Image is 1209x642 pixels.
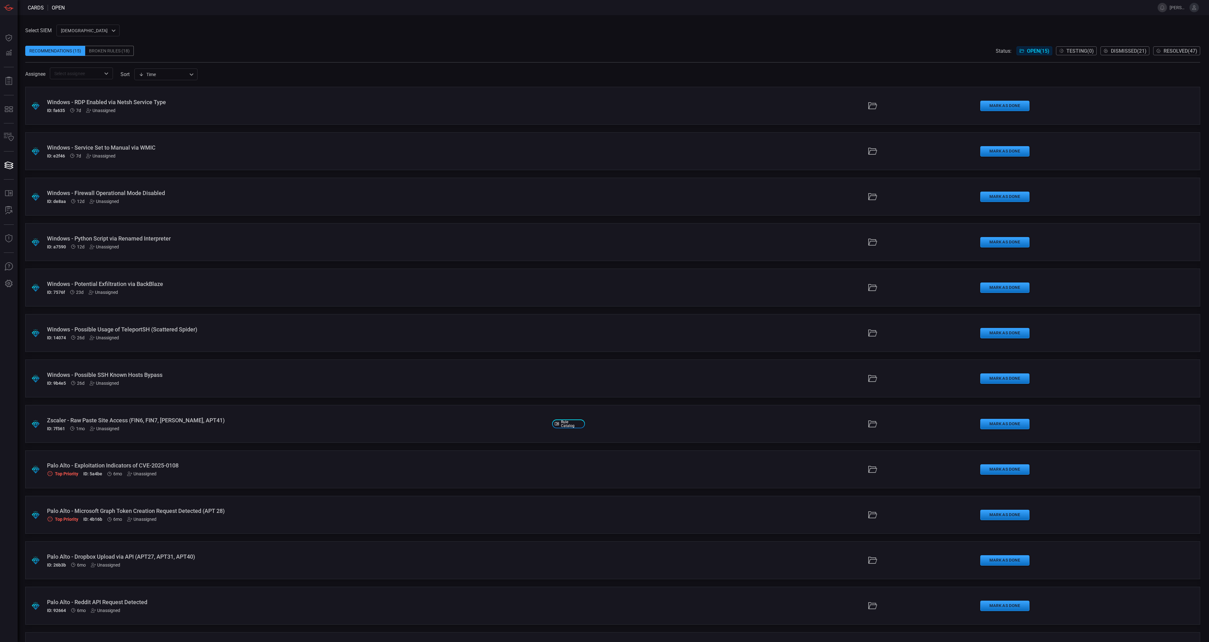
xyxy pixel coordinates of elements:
span: Apr 01, 2025 3:02 AM [77,562,86,568]
h5: ID: 92664 [47,608,66,613]
button: Ask Us A Question [1,259,16,274]
span: Sep 01, 2025 4:32 AM [76,426,85,431]
div: Unassigned [127,517,156,522]
div: Windows - Possible Usage of TeleportSH (Scattered Spider) [47,326,547,333]
div: Broken Rules (18) [85,46,134,56]
span: Sep 25, 2025 12:58 AM [77,244,85,249]
span: Sep 29, 2025 7:08 AM [76,153,81,158]
button: Mark as Done [980,555,1029,566]
button: Mark as Done [980,237,1029,247]
span: Apr 15, 2025 7:04 AM [113,471,122,476]
span: Rule Catalog [561,420,582,428]
div: Unassigned [127,471,156,476]
button: Detections [1,45,16,61]
span: Sep 25, 2025 12:58 AM [77,199,85,204]
button: Mark as Done [980,146,1029,157]
div: Unassigned [91,562,120,568]
div: Time [139,71,187,78]
div: Unassigned [89,290,118,295]
div: Unassigned [90,335,119,340]
h5: ID: 9b4e5 [47,381,66,386]
span: Sep 29, 2025 7:08 AM [76,108,81,113]
button: Preferences [1,276,16,291]
div: Palo Alto - Dropbox Upload via API (APT27, APT31, APT40) [47,553,547,560]
h5: ID: 5a4be [83,471,102,477]
div: Palo Alto - Exploitation Indicators of CVE-2025-0108 [47,462,547,469]
div: Unassigned [90,381,119,386]
button: Mark as Done [980,192,1029,202]
button: Resolved(47) [1153,46,1200,55]
span: Assignee [25,71,45,77]
button: MITRE - Detection Posture [1,102,16,117]
div: Unassigned [90,199,119,204]
span: Mar 26, 2025 2:03 AM [77,608,86,613]
button: Threat Intelligence [1,231,16,246]
button: Mark as Done [980,373,1029,384]
span: Open ( 15 ) [1027,48,1049,54]
button: Cards [1,158,16,173]
button: Mark as Done [980,282,1029,293]
button: Reports [1,74,16,89]
div: Unassigned [86,153,115,158]
div: Unassigned [86,108,115,113]
div: Windows - RDP Enabled via Netsh Service Type [47,99,547,105]
span: Apr 15, 2025 7:03 AM [113,517,122,522]
button: Testing(0) [1056,46,1097,55]
div: Recommendations (15) [25,46,85,56]
span: Dismissed ( 21 ) [1111,48,1147,54]
button: Mark as Done [980,601,1029,611]
span: Sep 11, 2025 1:04 AM [77,381,85,386]
label: sort [121,71,130,77]
button: ALERT ANALYSIS [1,203,16,218]
div: Unassigned [90,426,119,431]
h5: ID: 26b3b [47,562,66,568]
span: Testing ( 0 ) [1066,48,1094,54]
h5: ID: 7f561 [47,426,65,431]
button: Mark as Done [980,328,1029,338]
h5: ID: a7590 [47,244,66,249]
div: Unassigned [91,608,120,613]
div: Windows - Potential Exfiltration via BackBlaze [47,281,547,287]
div: Windows - Firewall Operational Mode Disabled [47,190,547,196]
span: Cards [28,5,44,11]
span: open [52,5,65,11]
h5: ID: 7576f [47,290,65,295]
button: Inventory [1,130,16,145]
div: Unassigned [90,244,119,249]
h5: ID: de8aa [47,199,66,204]
button: Mark as Done [980,510,1029,520]
p: [DEMOGRAPHIC_DATA] [61,27,109,34]
div: Top Priority [47,516,78,522]
span: Sep 14, 2025 12:33 AM [76,290,84,295]
h5: ID: fa635 [47,108,65,113]
div: Windows - Possible SSH Known Hosts Bypass [47,372,547,378]
h5: ID: 14074 [47,335,66,340]
h5: ID: e2f46 [47,153,65,158]
div: Top Priority [47,471,78,477]
span: Status: [996,48,1011,54]
div: Palo Alto - Reddit API Request Detected [47,599,547,605]
button: Dashboard [1,30,16,45]
input: Select assignee [52,69,101,77]
span: Resolved ( 47 ) [1164,48,1197,54]
h5: ID: 4b16b [83,517,102,522]
button: Mark as Done [980,101,1029,111]
button: Mark as Done [980,464,1029,475]
div: Palo Alto - Microsoft Graph Token Creation Request Detected (APT 28) [47,508,547,514]
span: Sep 11, 2025 1:05 AM [77,335,85,340]
button: Open(15) [1017,46,1052,55]
div: Zscaler - Raw Paste Site Access (FIN6, FIN7, Rocke, APT41) [47,417,547,424]
button: Open [102,69,111,78]
div: Windows - Python Script via Renamed Interpreter [47,235,547,242]
button: Rule Catalog [1,186,16,201]
span: [PERSON_NAME][EMAIL_ADDRESS][PERSON_NAME][DOMAIN_NAME] [1170,5,1187,10]
button: Dismissed(21) [1100,46,1149,55]
div: Windows - Service Set to Manual via WMIC [47,144,547,151]
label: Select SIEM [25,27,52,33]
button: Mark as Done [980,419,1029,429]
